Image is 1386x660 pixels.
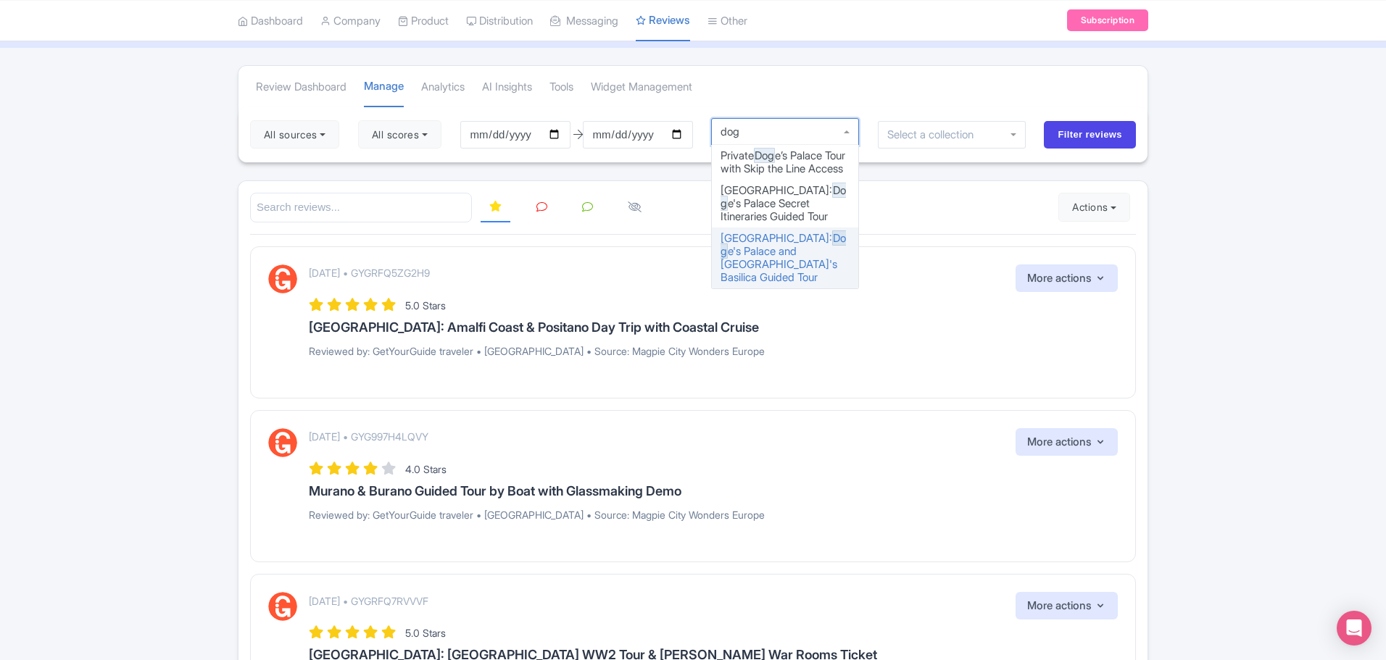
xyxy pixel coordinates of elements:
[320,1,381,41] a: Company
[309,320,1118,335] h3: [GEOGRAPHIC_DATA]: Amalfi Coast & Positano Day Trip with Coastal Cruise
[550,1,618,41] a: Messaging
[256,67,346,107] a: Review Dashboard
[405,627,446,639] span: 5.0 Stars
[712,227,858,288] div: [GEOGRAPHIC_DATA]: e's Palace and [GEOGRAPHIC_DATA]'s Basilica Guided Tour
[421,67,465,107] a: Analytics
[1067,9,1148,31] a: Subscription
[309,343,1118,359] p: Reviewed by: GetYourGuide traveler • [GEOGRAPHIC_DATA] • Source: Magpie City Wonders Europe
[364,67,404,108] a: Manage
[591,67,692,107] a: Widget Management
[721,183,846,211] span: Dog
[721,125,743,138] input: Select a product
[309,429,428,444] p: [DATE] • GYG997H4LQVY
[268,592,297,621] img: GetYourGuide Logo
[398,1,449,41] a: Product
[309,507,1118,522] p: Reviewed by: GetYourGuide traveler • [GEOGRAPHIC_DATA] • Source: Magpie City Wonders Europe
[268,264,297,293] img: GetYourGuide Logo
[1016,264,1118,293] button: More actions
[1016,592,1118,620] button: More actions
[712,180,858,227] div: [GEOGRAPHIC_DATA]: e's Palace Secret Itineraries Guided Tour
[309,265,430,280] p: [DATE] • GYGRFQ5ZG2H9
[549,67,573,107] a: Tools
[405,463,447,475] span: 4.0 Stars
[1044,121,1136,149] input: Filter reviews
[250,193,472,222] input: Search reviews...
[1058,193,1130,222] button: Actions
[238,1,303,41] a: Dashboard
[482,67,532,107] a: AI Insights
[405,299,446,312] span: 5.0 Stars
[707,1,747,41] a: Other
[1337,611,1372,646] div: Open Intercom Messenger
[358,120,441,149] button: All scores
[268,428,297,457] img: GetYourGuide Logo
[250,120,339,149] button: All sources
[712,145,858,180] div: Private e’s Palace Tour with Skip the Line Access
[754,148,775,163] span: Dog
[1016,428,1118,456] button: More actions
[887,128,984,141] input: Select a collection
[309,484,1118,498] h3: Murano & Burano Guided Tour by Boat with Glassmaking Demo
[309,593,428,609] p: [DATE] • GYGRFQ7RVVVF
[466,1,533,41] a: Distribution
[721,230,846,259] span: Dog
